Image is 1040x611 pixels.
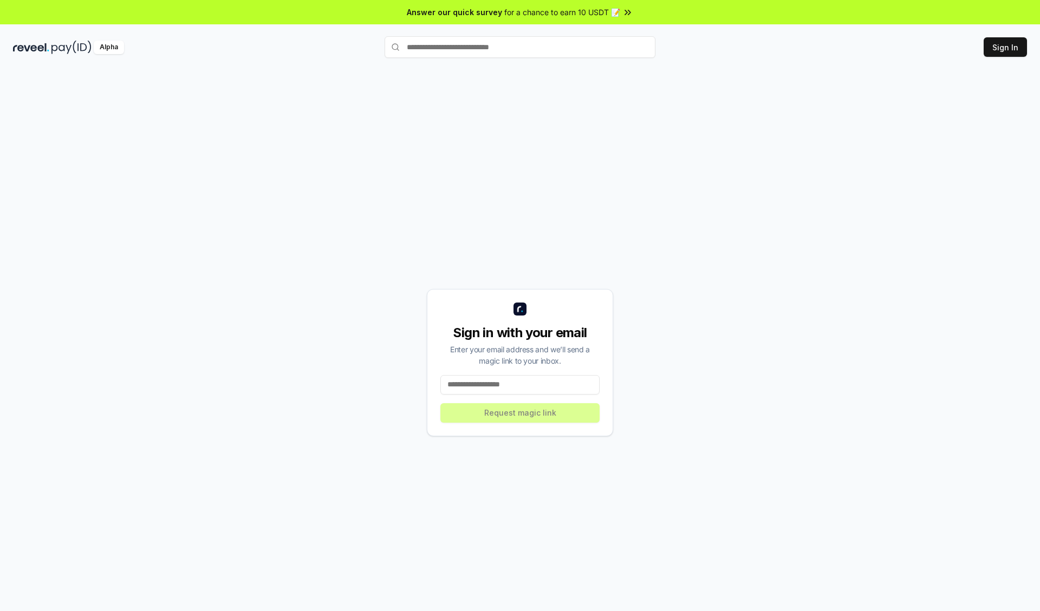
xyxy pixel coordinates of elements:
button: Sign In [984,37,1027,57]
img: pay_id [51,41,92,54]
div: Sign in with your email [440,324,600,341]
div: Enter your email address and we’ll send a magic link to your inbox. [440,344,600,366]
img: logo_small [513,303,526,316]
div: Alpha [94,41,124,54]
span: Answer our quick survey [407,6,502,18]
img: reveel_dark [13,41,49,54]
span: for a chance to earn 10 USDT 📝 [504,6,620,18]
